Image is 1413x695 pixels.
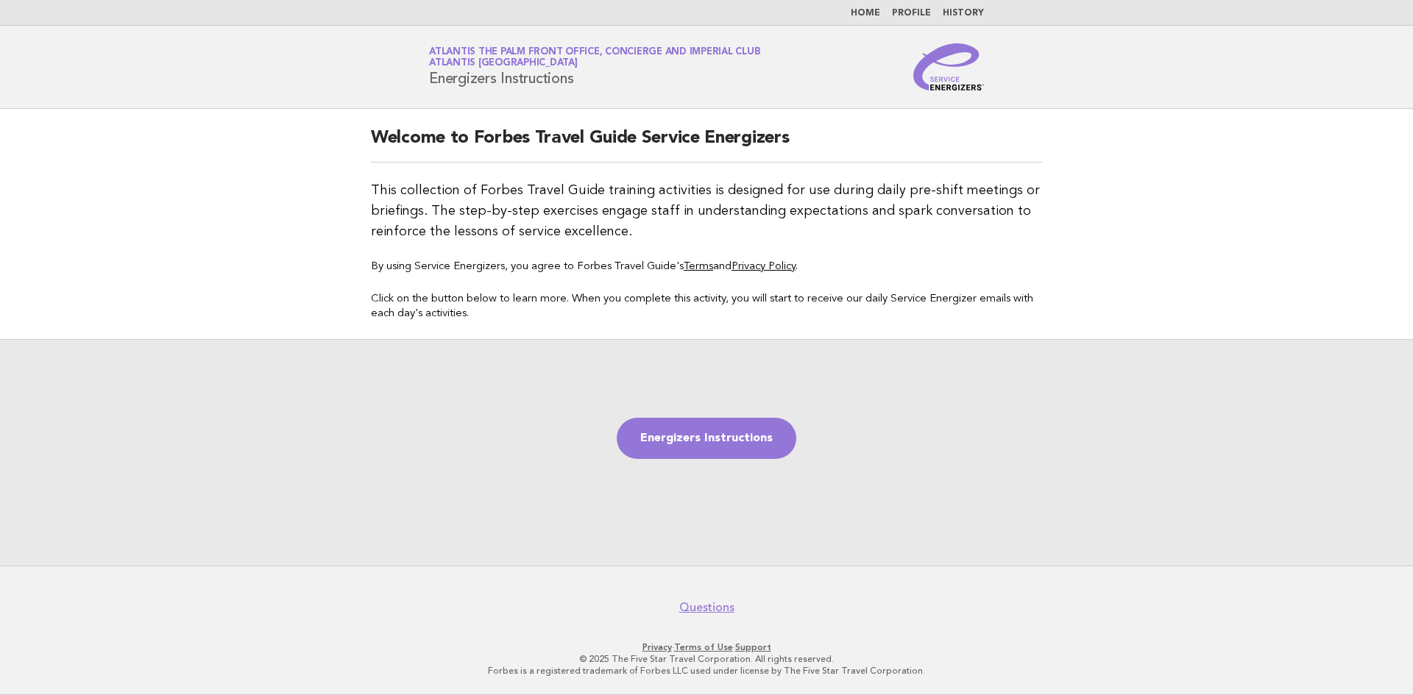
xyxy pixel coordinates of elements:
[429,59,578,68] span: Atlantis [GEOGRAPHIC_DATA]
[371,126,1042,163] h2: Welcome to Forbes Travel Guide Service Energizers
[371,180,1042,242] p: This collection of Forbes Travel Guide training activities is designed for use during daily pre-s...
[735,642,771,652] a: Support
[617,418,796,459] a: Energizers Instructions
[256,653,1157,665] p: © 2025 The Five Star Travel Corporation. All rights reserved.
[913,43,984,90] img: Service Energizers
[674,642,733,652] a: Terms of Use
[679,600,734,615] a: Questions
[256,665,1157,677] p: Forbes is a registered trademark of Forbes LLC used under license by The Five Star Travel Corpora...
[371,260,1042,274] p: By using Service Energizers, you agree to Forbes Travel Guide's and .
[892,9,931,18] a: Profile
[851,9,880,18] a: Home
[684,261,713,272] a: Terms
[429,47,760,68] a: Atlantis The Palm Front Office, Concierge and Imperial ClubAtlantis [GEOGRAPHIC_DATA]
[429,48,760,86] h1: Energizers Instructions
[943,9,984,18] a: History
[732,261,796,272] a: Privacy Policy
[256,641,1157,653] p: · ·
[371,292,1042,321] p: Click on the button below to learn more. When you complete this activity, you will start to recei...
[642,642,672,652] a: Privacy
